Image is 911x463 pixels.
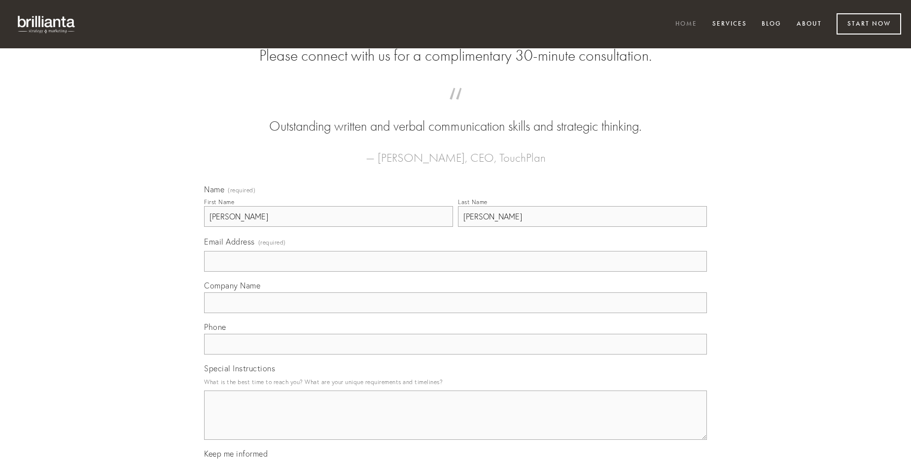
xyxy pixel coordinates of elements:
[204,198,234,206] div: First Name
[458,198,488,206] div: Last Name
[706,16,753,33] a: Services
[204,184,224,194] span: Name
[204,363,275,373] span: Special Instructions
[10,10,84,38] img: brillianta - research, strategy, marketing
[204,281,260,290] span: Company Name
[220,98,691,117] span: “
[837,13,901,35] a: Start Now
[755,16,788,33] a: Blog
[204,322,226,332] span: Phone
[220,136,691,168] figcaption: — [PERSON_NAME], CEO, TouchPlan
[790,16,828,33] a: About
[204,449,268,459] span: Keep me informed
[204,375,707,389] p: What is the best time to reach you? What are your unique requirements and timelines?
[220,98,691,136] blockquote: Outstanding written and verbal communication skills and strategic thinking.
[204,46,707,65] h2: Please connect with us for a complimentary 30-minute consultation.
[258,236,286,249] span: (required)
[204,237,255,247] span: Email Address
[669,16,703,33] a: Home
[228,187,255,193] span: (required)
